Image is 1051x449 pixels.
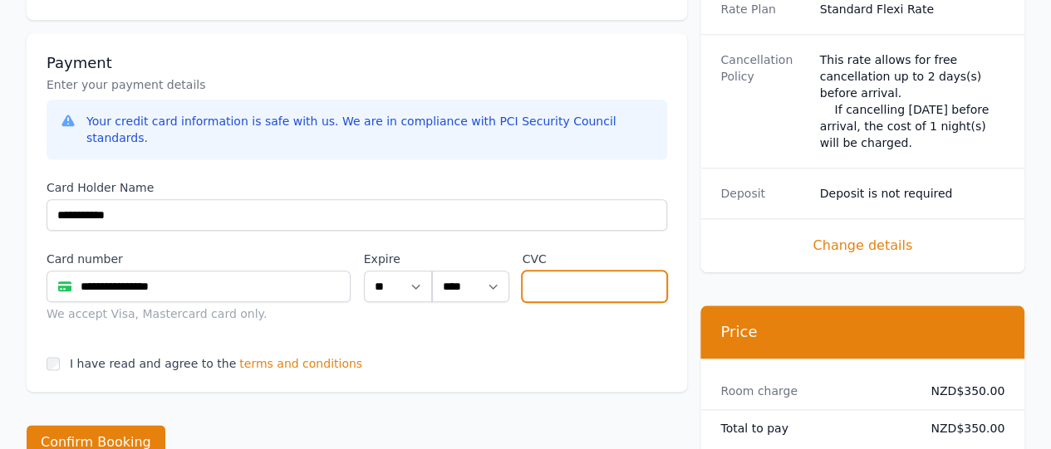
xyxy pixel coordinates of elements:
dd: NZD$350.00 [919,420,1004,437]
dt: Deposit [720,185,806,202]
label: . [432,251,509,267]
p: Enter your payment details [47,76,667,93]
label: Expire [364,251,432,267]
dd: Standard Flexi Rate [820,1,1004,17]
label: CVC [522,251,667,267]
h3: Price [720,322,1004,342]
span: terms and conditions [239,355,362,372]
dt: Room charge [720,383,905,399]
label: I have read and agree to the [70,357,236,370]
span: Change details [720,236,1004,256]
div: This rate allows for free cancellation up to 2 days(s) before arrival. If cancelling [DATE] befor... [820,51,1004,151]
dd: Deposit is not required [820,185,1004,202]
div: Your credit card information is safe with us. We are in compliance with PCI Security Council stan... [86,113,654,146]
dt: Total to pay [720,420,905,437]
label: Card Holder Name [47,179,667,196]
dd: NZD$350.00 [919,383,1004,399]
dt: Rate Plan [720,1,806,17]
dt: Cancellation Policy [720,51,806,151]
h3: Payment [47,53,667,73]
label: Card number [47,251,351,267]
div: We accept Visa, Mastercard card only. [47,305,351,322]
